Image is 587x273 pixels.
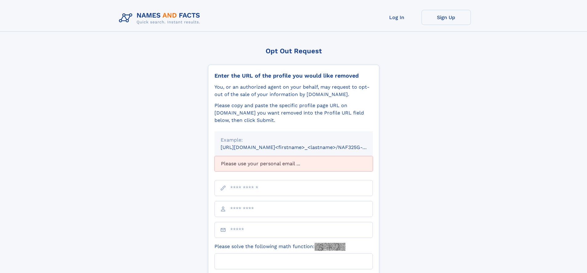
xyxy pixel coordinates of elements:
img: Logo Names and Facts [116,10,205,26]
label: Please solve the following math function: [214,243,345,251]
div: Please use your personal email ... [214,156,373,171]
div: You, or an authorized agent on your behalf, may request to opt-out of the sale of your informatio... [214,83,373,98]
div: Please copy and paste the specific profile page URL on [DOMAIN_NAME] you want removed into the Pr... [214,102,373,124]
div: Opt Out Request [208,47,379,55]
div: Example: [221,136,367,144]
a: Sign Up [422,10,471,25]
div: Enter the URL of the profile you would like removed [214,72,373,79]
small: [URL][DOMAIN_NAME]<firstname>_<lastname>/NAF325G-xxxxxxxx [221,144,385,150]
a: Log In [372,10,422,25]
